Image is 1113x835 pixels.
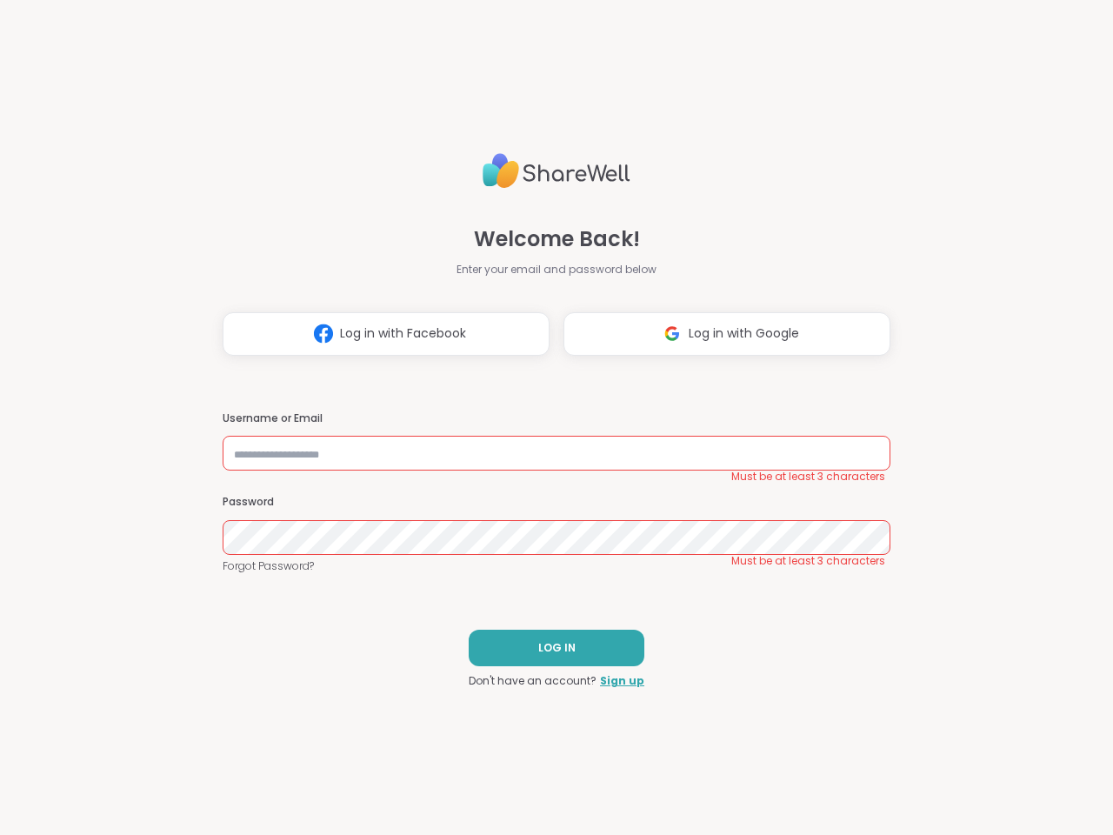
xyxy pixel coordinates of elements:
img: ShareWell Logomark [656,317,689,350]
span: Don't have an account? [469,673,596,689]
a: Forgot Password? [223,558,890,574]
span: Log in with Facebook [340,324,466,343]
span: Log in with Google [689,324,799,343]
h3: Username or Email [223,411,890,426]
img: ShareWell Logomark [307,317,340,350]
button: LOG IN [469,630,644,666]
a: Sign up [600,673,644,689]
span: LOG IN [538,640,576,656]
img: ShareWell Logo [483,146,630,196]
span: Welcome Back! [474,224,640,255]
button: Log in with Facebook [223,312,550,356]
span: Must be at least 3 characters [731,470,885,484]
h3: Password [223,495,890,510]
span: Must be at least 3 characters [731,554,885,568]
span: Enter your email and password below [457,262,656,277]
button: Log in with Google [563,312,890,356]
